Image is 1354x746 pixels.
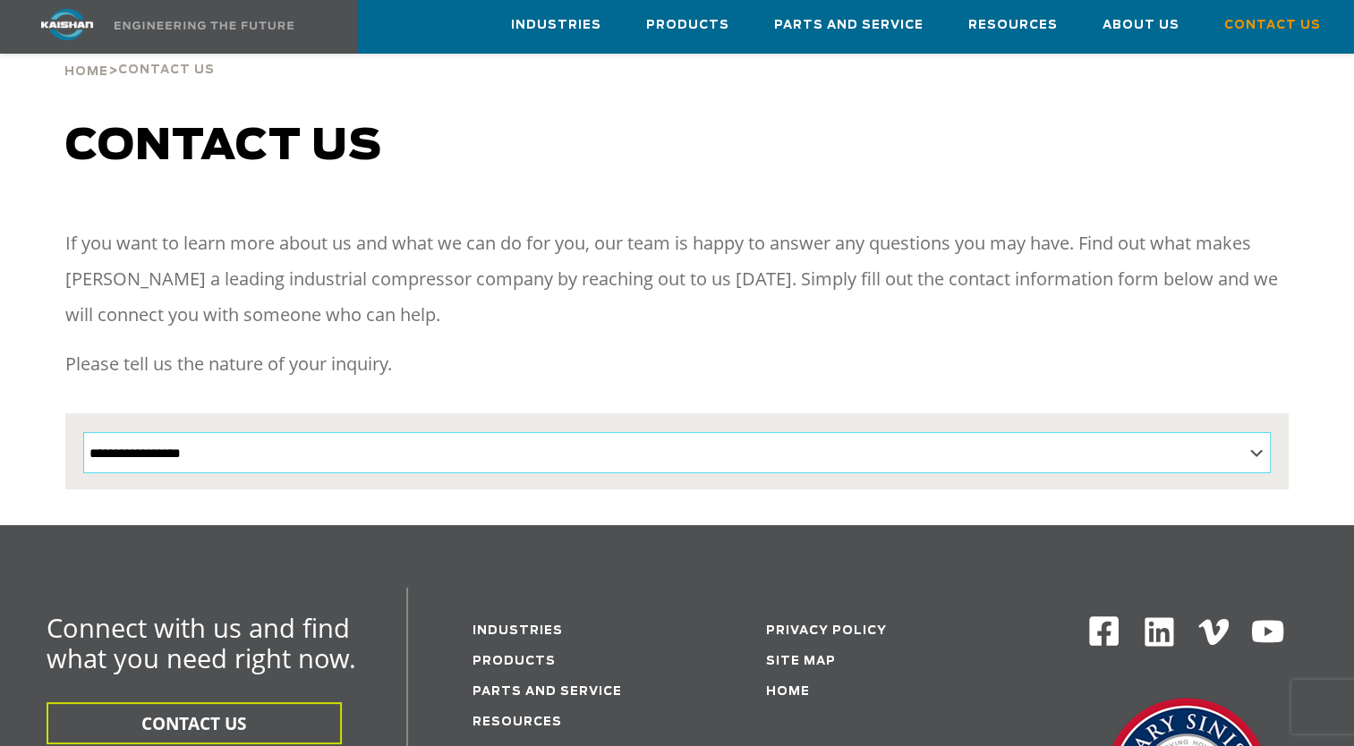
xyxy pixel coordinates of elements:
img: Vimeo [1198,619,1229,645]
a: Contact Us [1224,1,1321,49]
span: About Us [1103,15,1179,36]
a: Parts and service [473,686,622,698]
a: Resources [473,716,562,728]
img: Linkedin [1142,615,1177,649]
img: Engineering the future [115,21,294,30]
a: Home [766,686,810,698]
span: Contact us [65,125,382,168]
span: Products [646,15,729,36]
a: Products [473,656,556,667]
a: About Us [1103,1,1179,49]
img: Facebook [1087,615,1120,648]
span: Parts and Service [774,15,924,36]
a: Privacy Policy [766,625,887,637]
img: Youtube [1250,615,1285,649]
span: Industries [511,15,601,36]
a: Parts and Service [774,1,924,49]
a: Site Map [766,656,836,667]
p: Please tell us the nature of your inquiry. [65,346,1290,382]
span: Contact Us [118,64,215,76]
a: Industries [473,625,563,637]
span: Connect with us and find what you need right now. [47,610,356,675]
a: Products [646,1,729,49]
button: CONTACT US [47,702,342,744]
a: Resources [968,1,1058,49]
p: If you want to learn more about us and what we can do for you, our team is happy to answer any qu... [65,225,1290,333]
span: Resources [968,15,1058,36]
span: Home [64,66,108,78]
a: Home [64,63,108,79]
a: Industries [511,1,601,49]
span: Contact Us [1224,15,1321,36]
